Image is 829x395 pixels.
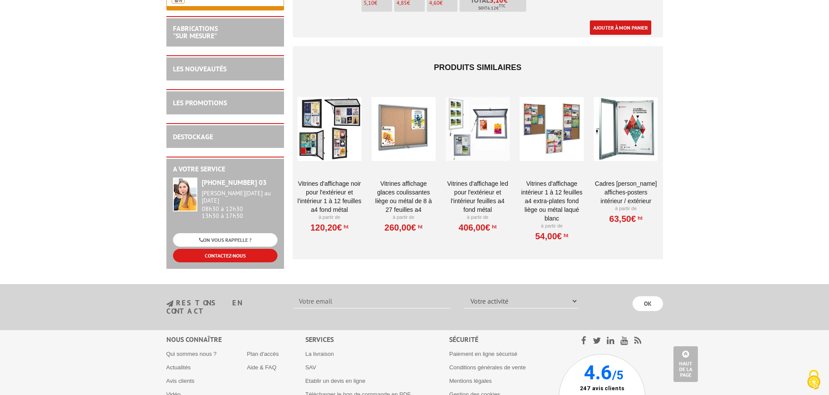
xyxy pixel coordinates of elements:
a: 406,00€HT [459,225,497,230]
div: Services [305,335,450,345]
sup: HT [490,224,497,230]
button: Cookies (fenêtre modale) [799,365,829,395]
a: SAV [305,364,316,371]
span: Soit € [478,5,505,12]
span: Produits similaires [434,63,521,72]
h3: restons en contact [166,299,281,315]
a: 120,20€HT [310,225,348,230]
a: Vitrines affichage glaces coulissantes liège ou métal de 8 à 27 feuilles A4 [372,179,436,214]
a: 54,00€HT [535,234,568,239]
a: Vitrines d'affichage LED pour l'extérieur et l'intérieur feuilles A4 fond métal [446,179,510,214]
p: À partir de [520,223,584,230]
h2: A votre service [173,165,277,173]
sup: HT [416,224,423,230]
a: DESTOCKAGE [173,132,213,141]
a: Plan d'accès [247,351,279,357]
a: Etablir un devis en ligne [305,378,365,384]
a: Mentions légales [449,378,492,384]
strong: [PHONE_NUMBER] 03 [202,178,267,187]
a: 260,00€HT [385,225,423,230]
a: Haut de la page [673,346,698,382]
a: FABRICATIONS"Sur Mesure" [173,24,218,40]
p: À partir de [446,214,510,221]
a: ON VOUS RAPPELLE ? [173,233,277,247]
input: OK [633,296,663,311]
p: À partir de [594,205,658,212]
a: Aide & FAQ [247,364,277,371]
a: LES NOUVEAUTÉS [173,64,227,73]
a: Avis clients [166,378,195,384]
img: widget-service.jpg [173,177,197,211]
a: 63,50€HT [609,216,643,221]
a: Vitrines d'affichage intérieur 1 à 12 feuilles A4 extra-plates fond liège ou métal laqué blanc [520,179,584,223]
a: CONTACTEZ-NOUS [173,249,277,262]
img: newsletter.jpg [166,300,173,308]
a: Cadres [PERSON_NAME] affiches-posters intérieur / extérieur [594,179,658,205]
a: VITRINES D'AFFICHAGE NOIR POUR L'EXTÉRIEUR ET L'INTÉRIEUR 1 À 12 FEUILLES A4 FOND MÉTAL [298,179,362,214]
input: Votre email [294,294,450,308]
a: La livraison [305,351,334,357]
p: À partir de [372,214,436,221]
sup: HT [342,224,349,230]
a: Paiement en ligne sécurisé [449,351,517,357]
a: Qui sommes nous ? [166,351,217,357]
p: À partir de [298,214,362,221]
a: Actualités [166,364,191,371]
a: Conditions générales de vente [449,364,526,371]
span: 6.12 [487,5,496,12]
div: [PERSON_NAME][DATE] au [DATE] [202,190,277,204]
div: Sécurité [449,335,558,345]
div: Nous connaître [166,335,305,345]
sup: TTC [499,3,505,8]
div: 08h30 à 12h30 13h30 à 17h30 [202,190,277,220]
a: LES PROMOTIONS [173,98,227,107]
sup: HT [636,215,643,221]
a: Ajouter à mon panier [590,20,651,35]
sup: HT [562,232,568,238]
img: Cookies (fenêtre modale) [803,369,825,391]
